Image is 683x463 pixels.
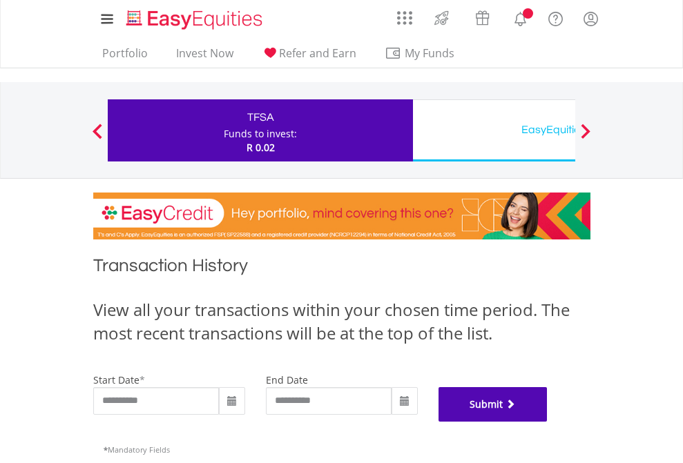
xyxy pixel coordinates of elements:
[93,298,590,346] div: View all your transactions within your chosen time period. The most recent transactions will be a...
[93,373,140,386] label: start date
[116,108,405,127] div: TFSA
[93,193,590,239] img: EasyCredit Promotion Banner
[430,7,453,29] img: thrive-v2.svg
[256,46,362,68] a: Refer and Earn
[503,3,538,31] a: Notifications
[171,46,239,68] a: Invest Now
[462,3,503,29] a: Vouchers
[224,127,297,141] div: Funds to invest:
[121,3,268,31] a: Home page
[266,373,308,386] label: end date
[397,10,412,26] img: grid-menu-icon.svg
[388,3,421,26] a: AppsGrid
[573,3,608,34] a: My Profile
[93,253,590,284] h1: Transaction History
[124,8,268,31] img: EasyEquities_Logo.png
[279,46,356,61] span: Refer and Earn
[84,130,111,144] button: Previous
[385,44,475,62] span: My Funds
[439,387,548,422] button: Submit
[97,46,153,68] a: Portfolio
[538,3,573,31] a: FAQ's and Support
[104,444,170,455] span: Mandatory Fields
[572,130,599,144] button: Next
[471,7,494,29] img: vouchers-v2.svg
[247,141,275,154] span: R 0.02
